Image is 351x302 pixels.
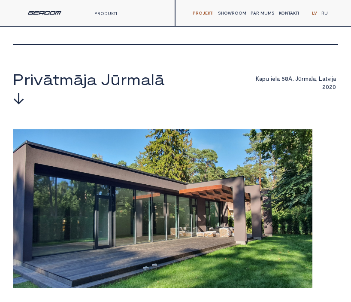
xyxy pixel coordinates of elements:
span: r [121,71,127,87]
span: t [53,71,59,87]
span: a [322,75,325,82]
span: m [59,71,73,87]
a: PAR MUMS [248,6,277,20]
span: m [304,75,309,82]
span: r [302,75,304,82]
a: PROJEKTI [191,6,216,20]
span: J [101,71,110,87]
span: i [330,75,332,82]
span: i [30,71,33,87]
span: ā [154,71,164,87]
span: ū [298,75,302,82]
span: t [325,75,327,82]
a: RU [319,6,330,20]
span: l [151,71,154,87]
span: i [271,75,272,82]
span: j [332,75,333,82]
span: a [277,75,280,82]
span: a [333,75,336,82]
span: 0 [333,83,336,90]
span: a [141,71,151,87]
span: a [313,75,316,82]
span: e [272,75,275,82]
span: 5 [281,75,285,82]
span: 2 [329,83,333,90]
span: K [256,75,259,82]
span: l [275,75,277,82]
span: a [87,71,97,87]
span: a [309,75,312,82]
span: L [319,75,322,82]
span: m [127,71,141,87]
span: u [266,75,269,82]
span: j [83,71,87,87]
span: 2 [322,83,326,90]
span: 8 [285,75,288,82]
span: ū [110,71,121,87]
span: a [259,75,262,82]
a: KONTAKTI [277,6,301,20]
span: ↓ [13,89,24,106]
span: J [295,75,298,82]
span: , [316,75,317,82]
a: LV [310,6,319,20]
span: P [13,71,24,87]
span: l [312,75,313,82]
span: v [327,75,330,82]
span: v [33,71,43,87]
span: ā [43,71,53,87]
span: r [24,71,30,87]
a: SHOWROOM [216,6,248,20]
span: , [292,75,294,82]
span: A [288,75,292,82]
span: 0 [326,83,329,90]
a: Privātmāja Jūrmalā ↓ [13,71,172,108]
span: ā [73,71,83,87]
a: PRODUKTI [94,11,117,16]
span: p [262,75,266,82]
